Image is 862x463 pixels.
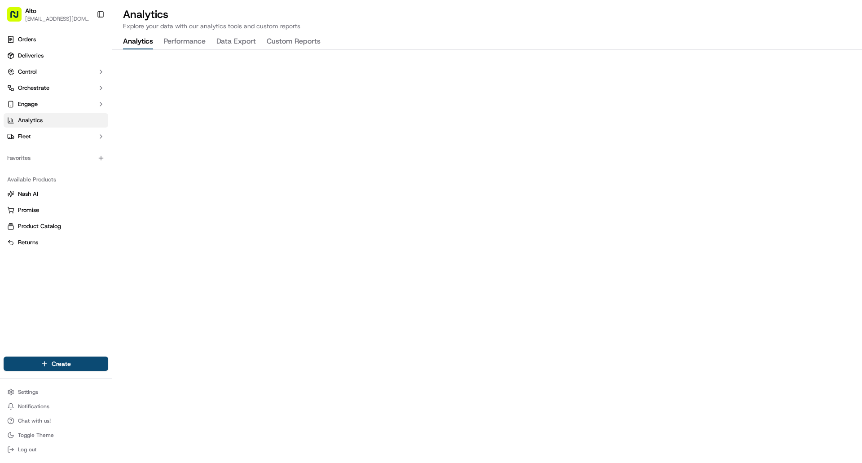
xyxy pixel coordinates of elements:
span: [DATE] [102,139,121,146]
img: Wisdom Oko [9,131,23,148]
a: Promise [7,206,105,214]
a: Returns [7,238,105,247]
a: 📗Knowledge Base [5,197,72,213]
span: Nash AI [18,190,38,198]
button: Custom Reports [267,34,321,49]
img: Waqas Arshad [9,155,23,169]
div: 💻 [76,202,83,209]
button: See all [139,115,163,126]
span: Create [52,359,71,368]
button: Orchestrate [4,81,108,95]
span: [PERSON_NAME] [28,163,73,171]
button: Start new chat [153,88,163,99]
span: Knowledge Base [18,201,69,210]
a: Powered byPylon [63,222,109,229]
span: Chat with us! [18,417,51,424]
button: Performance [164,34,206,49]
a: Analytics [4,113,108,128]
button: Alto[EMAIL_ADDRESS][DOMAIN_NAME] [4,4,93,25]
span: Toggle Theme [18,432,54,439]
span: Returns [18,238,38,247]
span: Orchestrate [18,84,49,92]
iframe: Analytics [112,50,862,463]
span: Log out [18,446,36,453]
button: Engage [4,97,108,111]
button: Alto [25,6,36,15]
a: 💻API Documentation [72,197,148,213]
span: Analytics [18,116,43,124]
span: Settings [18,388,38,396]
button: Analytics [123,34,153,49]
img: 1736555255976-a54dd68f-1ca7-489b-9aae-adbdc363a1c4 [18,140,25,147]
span: • [75,163,78,171]
a: Nash AI [7,190,105,198]
span: API Documentation [85,201,144,210]
button: Data Export [216,34,256,49]
span: Product Catalog [18,222,61,230]
span: Notifications [18,403,49,410]
div: Favorites [4,151,108,165]
span: Deliveries [18,52,44,60]
span: • [97,139,101,146]
button: Notifications [4,400,108,413]
button: Log out [4,443,108,456]
div: Past conversations [9,117,60,124]
span: Wisdom [PERSON_NAME] [28,139,96,146]
button: Returns [4,235,108,250]
h2: Analytics [123,7,851,22]
span: [DATE] [79,163,98,171]
div: 📗 [9,202,16,209]
button: Toggle Theme [4,429,108,441]
div: Available Products [4,172,108,187]
button: Settings [4,386,108,398]
a: Product Catalog [7,222,105,230]
button: Control [4,65,108,79]
a: Orders [4,32,108,47]
button: Create [4,357,108,371]
span: Fleet [18,132,31,141]
span: Pylon [89,223,109,229]
button: Nash AI [4,187,108,201]
button: Chat with us! [4,414,108,427]
span: Control [18,68,37,76]
span: Orders [18,35,36,44]
a: Deliveries [4,49,108,63]
span: Promise [18,206,39,214]
button: Product Catalog [4,219,108,234]
button: Fleet [4,129,108,144]
button: Promise [4,203,108,217]
span: Engage [18,100,38,108]
button: [EMAIL_ADDRESS][DOMAIN_NAME] [25,15,89,22]
p: Explore your data with our analytics tools and custom reports [123,22,851,31]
